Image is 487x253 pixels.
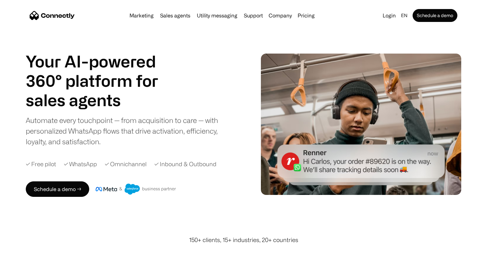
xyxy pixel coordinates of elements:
aside: Language selected: English [6,241,39,251]
div: en [401,11,407,20]
a: Schedule a demo [413,9,457,22]
a: Sales agents [158,13,193,18]
div: ✓ WhatsApp [64,160,97,168]
a: Login [380,11,398,20]
img: Meta and Salesforce business partner badge. [96,184,176,195]
div: ✓ Free pilot [26,160,56,168]
a: Marketing [127,13,156,18]
div: en [398,11,411,20]
div: Company [267,11,294,20]
div: 1 of 4 [26,90,174,110]
div: Automate every touchpoint — from acquisition to care — with personalized WhatsApp flows that driv... [26,115,229,147]
div: Company [269,11,292,20]
a: Schedule a demo → [26,181,89,197]
ul: Language list [13,242,39,251]
div: ✓ Omnichannel [105,160,147,168]
a: Pricing [295,13,317,18]
a: Utility messaging [194,13,240,18]
div: carousel [26,90,174,110]
h1: sales agents [26,90,174,110]
a: Support [241,13,265,18]
div: ✓ Inbound & Outbound [154,160,216,168]
a: home [30,11,75,20]
h1: Your AI-powered 360° platform for [26,52,174,90]
div: 150+ clients, 15+ industries, 20+ countries [189,236,298,244]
